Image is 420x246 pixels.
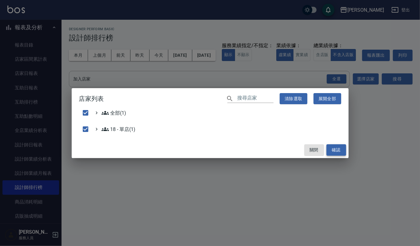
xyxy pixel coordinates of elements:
button: 清除選取 [280,93,307,105]
button: 展開全部 [314,93,341,105]
input: 搜尋店家 [237,94,274,103]
h2: 店家列表 [72,88,349,109]
button: 關閉 [304,144,324,156]
span: 18 - 單店(1) [102,125,136,133]
button: 確認 [326,144,346,156]
span: 全部(1) [102,109,126,117]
